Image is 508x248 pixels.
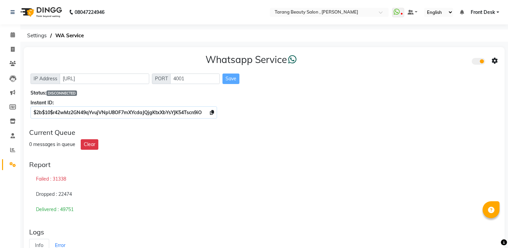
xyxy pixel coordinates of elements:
span: IP Address [31,74,60,84]
button: Clear [81,139,98,150]
div: 0 messages in queue [29,141,75,148]
span: $2b$10$r42wMz2GN49qYvujVNpU8OF7mXYcdaJQjgKtxXbYsYJK54Tscn9iO [34,109,202,116]
span: Settings [24,29,50,42]
div: Delivered : 49751 [29,202,499,217]
iframe: chat widget [480,221,501,241]
div: Status: [31,89,498,97]
div: Current Queue [29,128,499,137]
div: Report [29,161,499,169]
span: WA Service [52,29,87,42]
h3: Whatsapp Service [206,54,297,65]
span: Front Desk [471,9,495,16]
div: Dropped : 22474 [29,187,499,202]
span: DISCONNECTED [46,90,77,96]
div: Instant ID: [31,99,498,106]
input: Sizing example input [170,74,220,84]
b: 08047224946 [75,3,104,22]
span: PORT [152,74,171,84]
input: Sizing example input [60,74,149,84]
div: Logs [29,228,499,236]
img: logo [17,3,64,22]
div: Failed : 31338 [29,171,499,187]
